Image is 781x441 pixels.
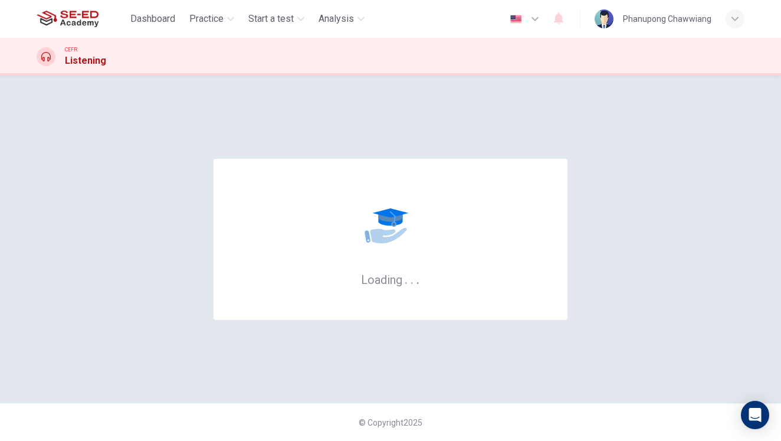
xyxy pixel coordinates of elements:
div: Phanupong Chawwiang [623,12,711,26]
div: Open Intercom Messenger [741,401,769,429]
h6: Loading [361,272,420,287]
button: Dashboard [126,8,180,30]
button: Start a test [244,8,309,30]
span: © Copyright 2025 [359,418,422,427]
span: CEFR [65,45,77,54]
img: Profile picture [595,9,613,28]
span: Start a test [248,12,294,26]
button: Analysis [314,8,369,30]
h6: . [410,269,414,288]
span: Analysis [319,12,354,26]
h6: . [404,269,408,288]
span: Dashboard [130,12,175,26]
button: Practice [185,8,239,30]
span: Practice [189,12,224,26]
a: SE-ED Academy logo [37,7,126,31]
h6: . [416,269,420,288]
img: en [508,15,523,24]
img: SE-ED Academy logo [37,7,99,31]
h1: Listening [65,54,106,68]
